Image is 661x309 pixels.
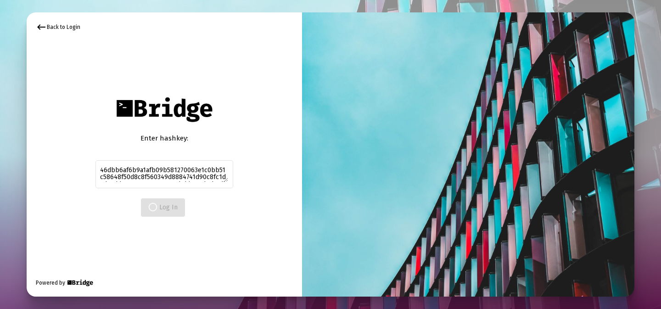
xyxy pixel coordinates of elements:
[141,198,185,217] button: Log In
[36,22,47,33] mat-icon: keyboard_backspace
[95,134,233,143] div: Enter hashkey:
[112,92,217,127] img: Bridge Financial Technology Logo
[36,278,94,287] div: Powered by
[36,22,80,33] div: Back to Login
[148,203,178,211] span: Log In
[66,278,94,287] img: Bridge Financial Technology Logo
